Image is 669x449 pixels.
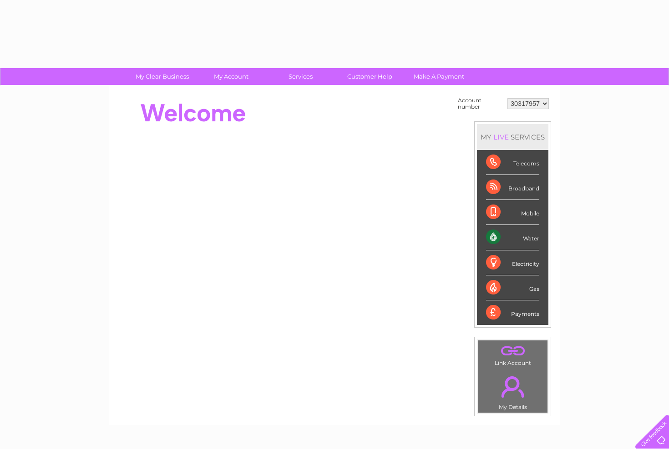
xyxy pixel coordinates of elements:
a: . [480,343,545,359]
div: Broadband [486,175,539,200]
a: Services [263,68,338,85]
a: My Account [194,68,269,85]
div: LIVE [492,133,511,141]
a: . [480,371,545,403]
td: Account number [456,95,505,112]
div: Payments [486,300,539,325]
a: My Clear Business [125,68,200,85]
div: Water [486,225,539,250]
div: Electricity [486,250,539,275]
div: Telecoms [486,150,539,175]
div: MY SERVICES [477,124,548,150]
div: Gas [486,275,539,300]
td: Link Account [477,340,548,369]
div: Mobile [486,200,539,225]
a: Customer Help [332,68,407,85]
a: Make A Payment [401,68,476,85]
td: My Details [477,369,548,413]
